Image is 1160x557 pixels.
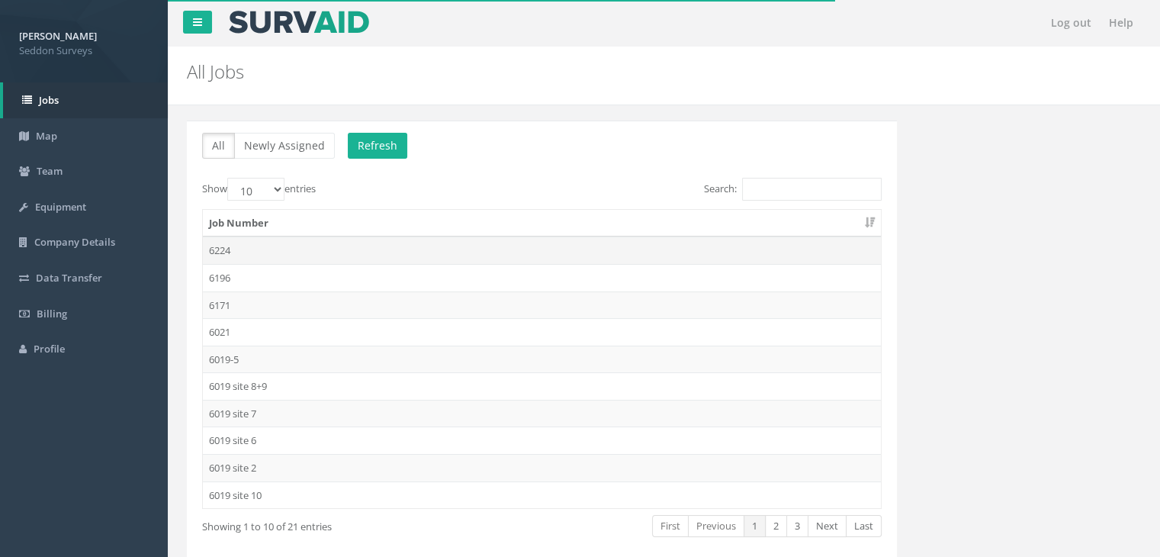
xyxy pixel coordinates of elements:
label: Show entries [202,178,316,201]
strong: [PERSON_NAME] [19,29,97,43]
td: 6019 site 10 [203,481,881,509]
a: Next [808,515,847,537]
td: 6019 site 8+9 [203,372,881,400]
a: [PERSON_NAME] Seddon Surveys [19,25,149,57]
td: 6021 [203,318,881,346]
a: 3 [786,515,808,537]
select: Showentries [227,178,284,201]
td: 6019 site 7 [203,400,881,427]
a: 1 [744,515,766,537]
span: Billing [37,307,67,320]
td: 6171 [203,291,881,319]
input: Search: [742,178,882,201]
a: 2 [765,515,787,537]
a: First [652,515,689,537]
a: Jobs [3,82,168,118]
span: Profile [34,342,65,356]
td: 6196 [203,264,881,291]
span: Equipment [35,200,86,214]
div: Showing 1 to 10 of 21 entries [202,514,472,534]
span: Data Transfer [36,271,102,285]
button: Refresh [348,133,407,159]
td: 6224 [203,237,881,264]
td: 6019 site 2 [203,454,881,481]
button: Newly Assigned [234,133,335,159]
span: Team [37,164,63,178]
td: 6019 site 6 [203,427,881,454]
a: Last [846,515,882,537]
th: Job Number: activate to sort column ascending [203,210,881,237]
label: Search: [704,178,882,201]
span: Jobs [39,93,59,107]
span: Seddon Surveys [19,43,149,58]
a: Previous [688,515,744,537]
h2: All Jobs [187,62,978,82]
span: Company Details [34,235,115,249]
td: 6019-5 [203,346,881,373]
button: All [202,133,235,159]
span: Map [36,129,57,143]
